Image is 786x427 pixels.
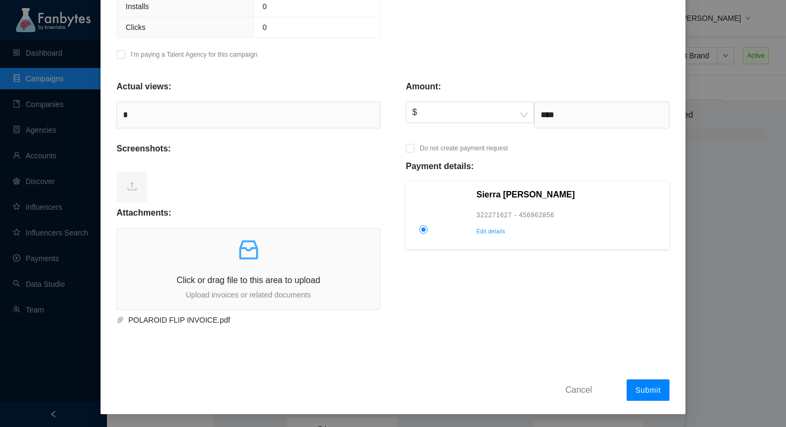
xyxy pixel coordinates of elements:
p: Screenshots: [117,142,171,155]
span: Installs [126,2,149,11]
p: Actual views: [117,80,171,93]
p: Attachments: [117,207,171,219]
p: Do not create payment request [420,143,508,154]
p: Payment details: [406,160,474,173]
span: paper-clip [117,316,124,324]
span: $ [412,102,528,123]
p: Edit details [476,227,662,237]
p: Amount: [406,80,441,93]
button: Cancel [557,381,600,398]
span: POLAROID FLIP INVOICE.pdf [124,314,367,326]
span: Cancel [565,383,592,396]
button: Submit [627,379,669,401]
span: 0 [263,2,267,11]
p: Sierra [PERSON_NAME] [476,188,662,201]
span: Clicks [126,23,145,32]
span: inboxClick or drag file to this area to uploadUpload invoices or related documents [117,228,380,309]
p: I’m paying a Talent Agency for this campaign [130,49,257,60]
p: 322271627 - 456962856 [476,210,662,220]
span: Submit [635,386,661,394]
span: inbox [236,237,261,263]
span: upload [127,181,137,192]
p: Click or drag file to this area to upload [117,273,380,287]
p: Upload invoices or related documents [117,289,380,301]
span: 0 [263,23,267,32]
